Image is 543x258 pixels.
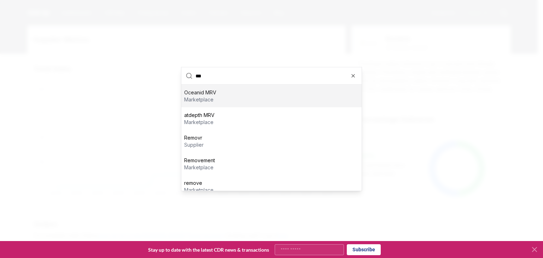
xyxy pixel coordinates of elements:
[184,119,215,126] p: marketplace
[184,164,215,171] p: marketplace
[184,112,215,119] p: atdepth MRV
[184,134,204,141] p: Removr
[184,180,214,187] p: remove
[184,187,214,194] p: marketplace
[184,157,215,164] p: Removement
[184,96,216,103] p: marketplace
[184,89,216,96] p: Oceanid MRV
[184,141,204,148] p: supplier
